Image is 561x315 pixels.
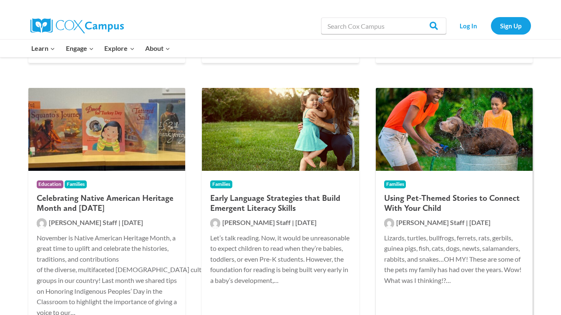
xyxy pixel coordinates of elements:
input: Search Cox Campus [321,17,446,34]
span: [DATE] [122,218,143,226]
button: Child menu of Explore [99,40,140,57]
nav: Primary Navigation [26,40,176,57]
button: Child menu of Engage [60,40,99,57]
h2: Celebrating Native American Heritage Month and [DATE] [37,193,177,213]
span: | [118,218,121,226]
a: Sign Up [491,17,531,34]
p: Lizards, turtles, bullfrogs, ferrets, rats, gerbils, guinea pigs, fish, cats, dogs, newts, salama... [384,232,525,286]
span: | [466,218,468,226]
img: Cox Campus [30,18,124,33]
span: [PERSON_NAME] Staff [396,218,465,226]
h2: Early Language Strategies that Build Emergent Literacy Skills [210,193,351,213]
button: Child menu of About [140,40,176,57]
a: Log In [450,17,487,34]
span: Education [37,180,64,188]
span: [PERSON_NAME] Staff [222,218,291,226]
h2: Using Pet-Themed Stories to Connect With Your Child [384,193,525,213]
span: | [292,218,294,226]
button: Child menu of Learn [26,40,61,57]
span: [DATE] [295,218,317,226]
p: Let’s talk reading. Now, it would be unreasonable to expect children to read when they’re babies,... [210,232,351,286]
span: [DATE] [469,218,491,226]
nav: Secondary Navigation [450,17,531,34]
span: Families [210,180,232,188]
span: Families [384,180,406,188]
span: Families [65,180,87,188]
span: [PERSON_NAME] Staff [49,218,117,226]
